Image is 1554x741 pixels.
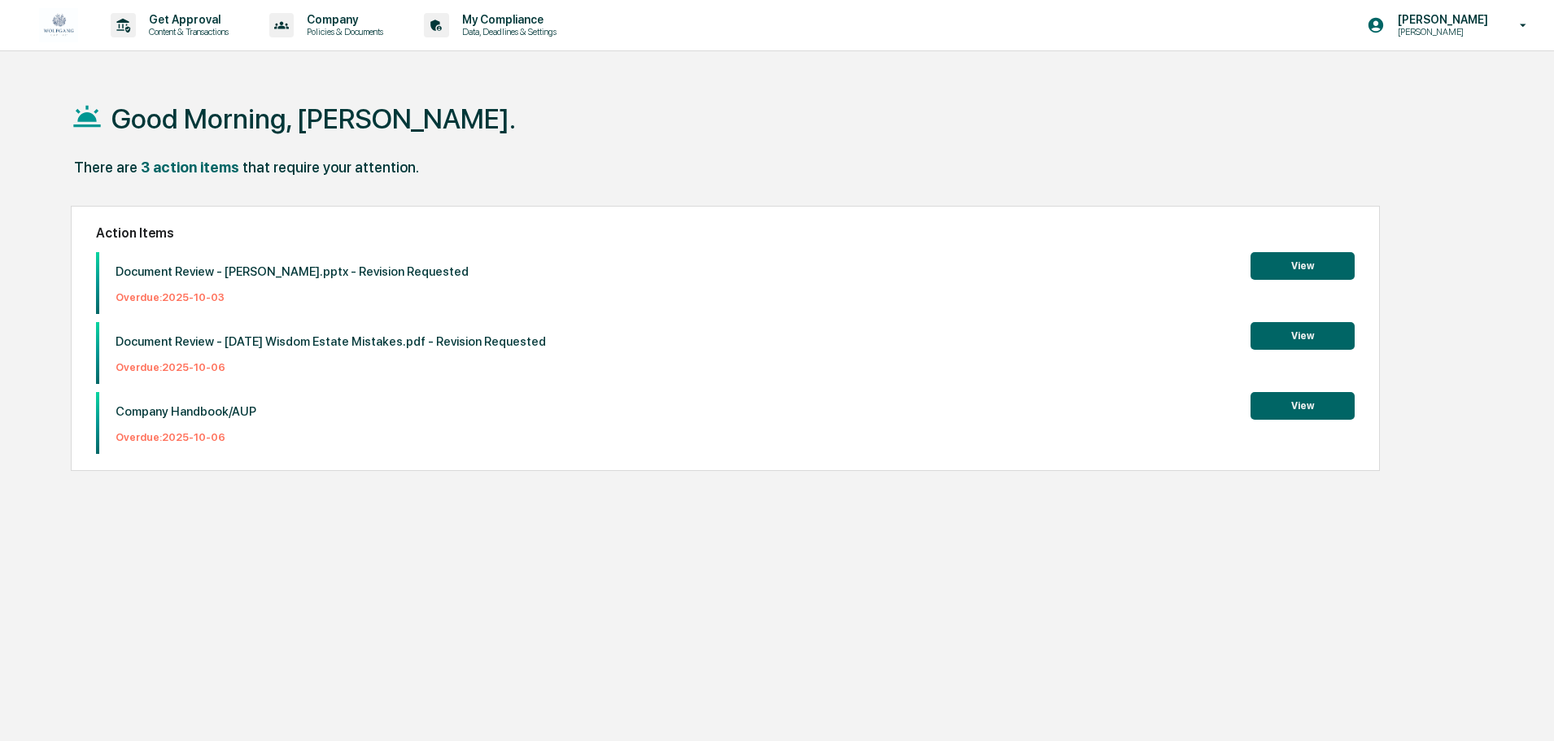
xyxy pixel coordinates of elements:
[294,26,391,37] p: Policies & Documents
[294,13,391,26] p: Company
[136,26,237,37] p: Content & Transactions
[116,291,469,303] p: Overdue: 2025-10-03
[1251,252,1355,280] button: View
[1251,392,1355,420] button: View
[1385,13,1496,26] p: [PERSON_NAME]
[39,8,78,43] img: logo
[116,404,256,419] p: Company Handbook/AUP
[116,361,546,373] p: Overdue: 2025-10-06
[449,13,565,26] p: My Compliance
[116,334,546,349] p: Document Review - [DATE] Wisdom Estate Mistakes.pdf - Revision Requested
[136,13,237,26] p: Get Approval
[1251,327,1355,342] a: View
[449,26,565,37] p: Data, Deadlines & Settings
[1251,397,1355,412] a: View
[96,225,1355,241] h2: Action Items
[116,264,469,279] p: Document Review - [PERSON_NAME].pptx - Revision Requested
[116,431,256,443] p: Overdue: 2025-10-06
[74,159,138,176] div: There are
[1251,257,1355,272] a: View
[1251,322,1355,350] button: View
[1385,26,1496,37] p: [PERSON_NAME]
[242,159,419,176] div: that require your attention.
[141,159,239,176] div: 3 action items
[111,102,516,135] h1: Good Morning, [PERSON_NAME].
